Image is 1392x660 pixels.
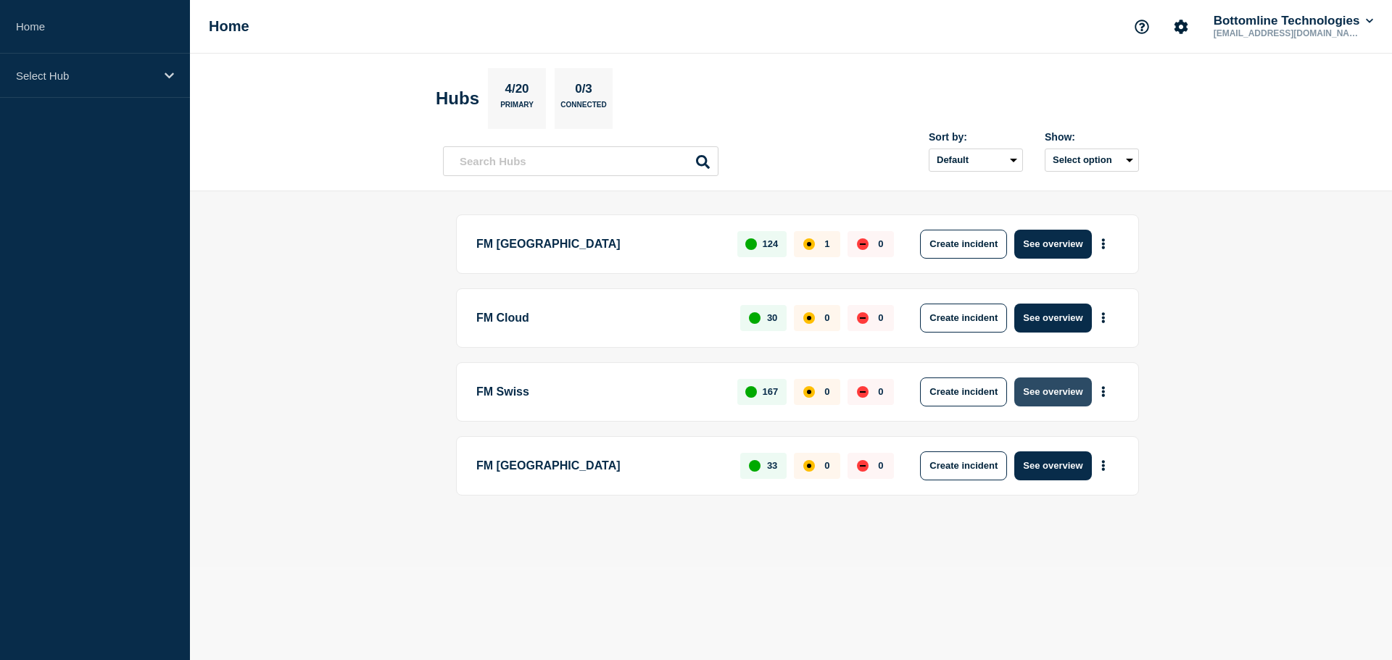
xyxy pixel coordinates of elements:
[920,377,1007,406] button: Create incident
[857,238,869,250] div: down
[1094,304,1113,331] button: More actions
[803,238,815,250] div: affected
[824,312,829,323] p: 0
[1211,28,1362,38] p: [EMAIL_ADDRESS][DOMAIN_NAME]
[500,101,534,116] p: Primary
[1211,14,1376,28] button: Bottomline Technologies
[443,146,718,176] input: Search Hubs
[1166,12,1196,42] button: Account settings
[749,312,761,324] div: up
[1045,149,1139,172] button: Select option
[824,460,829,471] p: 0
[763,238,779,249] p: 124
[857,386,869,398] div: down
[1045,131,1139,143] div: Show:
[803,312,815,324] div: affected
[1014,230,1091,259] button: See overview
[500,82,534,101] p: 4/20
[1094,452,1113,479] button: More actions
[476,377,721,406] p: FM Swiss
[920,451,1007,480] button: Create incident
[857,312,869,324] div: down
[767,312,777,323] p: 30
[476,230,721,259] p: FM [GEOGRAPHIC_DATA]
[745,238,757,250] div: up
[878,238,883,249] p: 0
[878,460,883,471] p: 0
[929,149,1023,172] select: Sort by
[824,238,829,249] p: 1
[476,451,724,480] p: FM [GEOGRAPHIC_DATA]
[1094,378,1113,405] button: More actions
[436,88,479,109] h2: Hubs
[1127,12,1157,42] button: Support
[878,312,883,323] p: 0
[857,460,869,472] div: down
[1094,230,1113,257] button: More actions
[767,460,777,471] p: 33
[749,460,761,472] div: up
[1014,377,1091,406] button: See overview
[16,70,155,82] p: Select Hub
[570,82,598,101] p: 0/3
[929,131,1023,143] div: Sort by:
[878,386,883,397] p: 0
[920,230,1007,259] button: Create incident
[1014,304,1091,333] button: See overview
[920,304,1007,333] button: Create incident
[803,386,815,398] div: affected
[763,386,779,397] p: 167
[803,460,815,472] div: affected
[560,101,606,116] p: Connected
[209,18,249,35] h1: Home
[745,386,757,398] div: up
[824,386,829,397] p: 0
[476,304,724,333] p: FM Cloud
[1014,451,1091,480] button: See overview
